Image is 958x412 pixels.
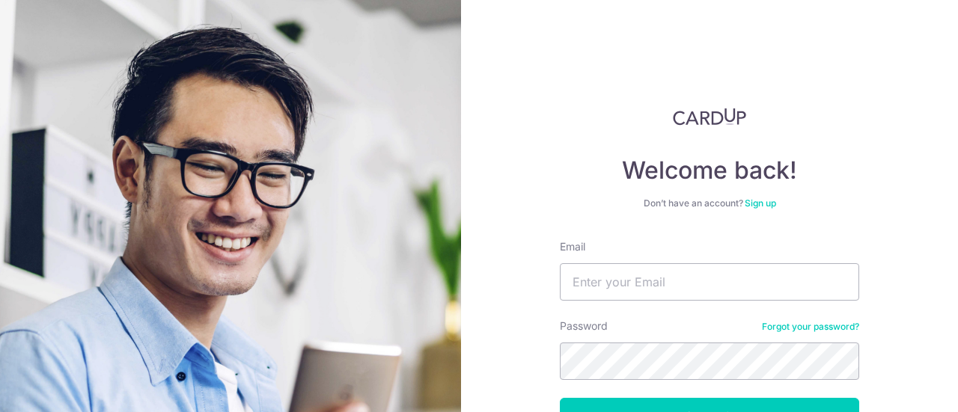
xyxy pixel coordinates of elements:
[560,263,859,301] input: Enter your Email
[560,197,859,209] div: Don’t have an account?
[560,319,608,333] label: Password
[560,156,859,185] h4: Welcome back!
[745,197,776,209] a: Sign up
[762,321,859,333] a: Forgot your password?
[673,108,746,126] img: CardUp Logo
[560,239,585,254] label: Email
